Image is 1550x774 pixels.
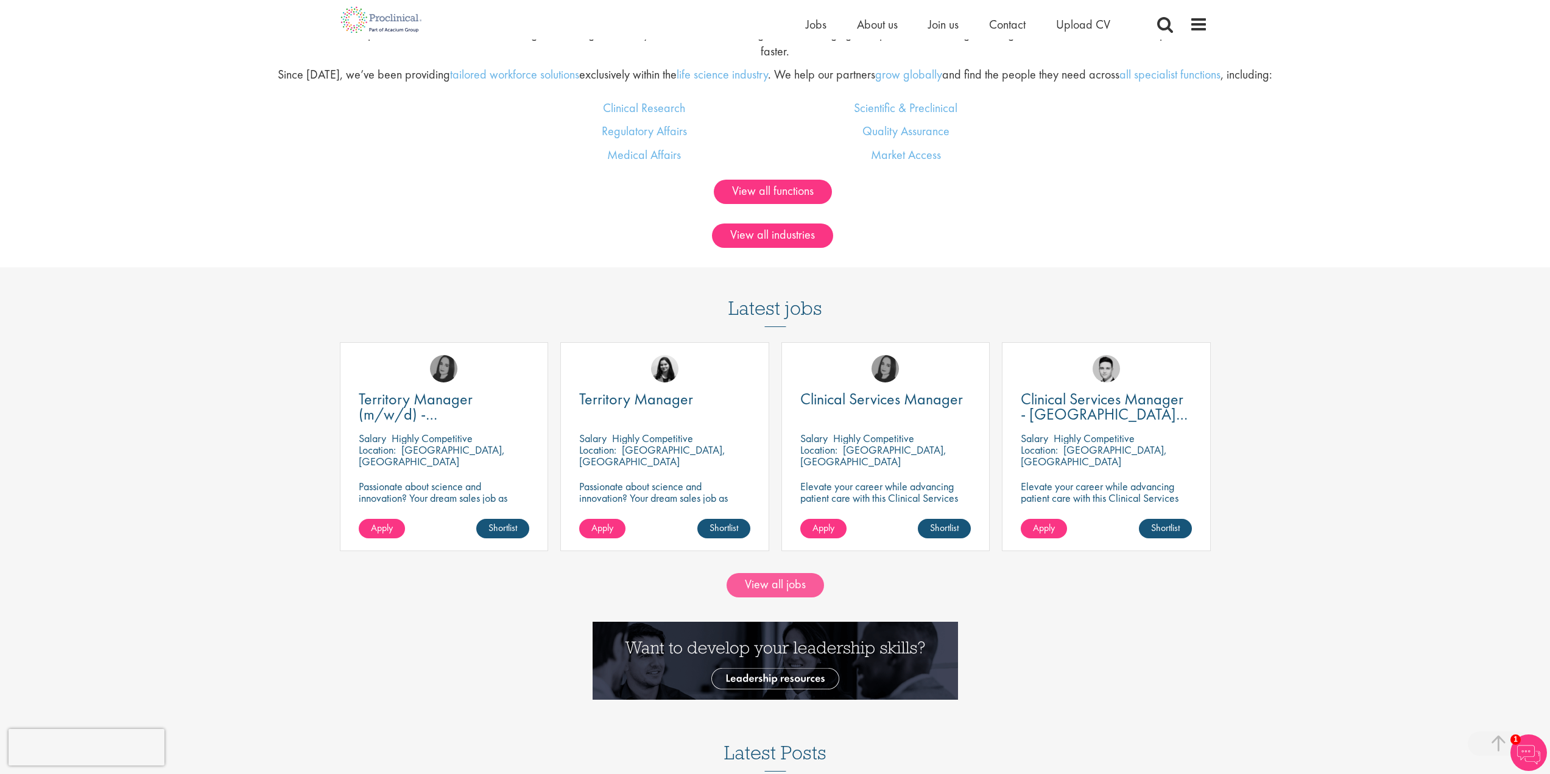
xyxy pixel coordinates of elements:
a: About us [857,16,898,32]
a: Quality Assurance [862,123,949,139]
a: Apply [579,519,625,538]
a: View all industries [712,223,833,248]
span: Salary [359,431,386,445]
span: Territory Manager [579,389,693,409]
a: Upload CV [1056,16,1110,32]
a: Territory Manager [579,392,750,407]
p: At Proclinical, we help individuals, teams, and whole organizations grow so they can innovate lif... [261,25,1289,60]
p: Passionate about science and innovation? Your dream sales job as Territory Manager awaits! [579,480,750,515]
a: Contact [989,16,1026,32]
p: Elevate your career while advancing patient care with this Clinical Services Manager position wit... [800,480,971,527]
h3: Latest Posts [724,742,826,772]
span: Location: [579,443,616,457]
a: all specialist functions [1119,66,1221,82]
h3: Latest jobs [728,267,822,327]
a: Market Access [871,147,941,163]
p: [GEOGRAPHIC_DATA], [GEOGRAPHIC_DATA] [359,443,505,468]
span: Territory Manager (m/w/d) - [GEOGRAPHIC_DATA] [359,389,506,440]
a: View all functions [714,180,832,204]
a: Join us [928,16,959,32]
p: Highly Competitive [833,431,914,445]
span: Apply [371,521,393,534]
p: Passionate about science and innovation? Your dream sales job as Territory Manager awaits! [359,480,530,515]
a: Shortlist [1139,519,1192,538]
p: Elevate your career while advancing patient care with this Clinical Services Manager position wit... [1021,480,1192,527]
span: Clinical Services Manager - [GEOGRAPHIC_DATA], [GEOGRAPHIC_DATA], [GEOGRAPHIC_DATA] [1021,389,1188,455]
span: Location: [800,443,837,457]
a: Jobs [806,16,826,32]
a: Medical Affairs [607,147,681,163]
a: grow globally [875,66,942,82]
a: Shortlist [697,519,750,538]
p: [GEOGRAPHIC_DATA], [GEOGRAPHIC_DATA] [800,443,946,468]
span: Salary [579,431,607,445]
span: Location: [359,443,396,457]
a: Want to develop your leadership skills? See our Leadership Resources [593,653,958,666]
a: life science industry [677,66,768,82]
p: Since [DATE], we’ve been providing exclusively within the . We help our partners and find the peo... [261,66,1289,83]
img: Indre Stankeviciute [651,355,678,382]
img: Anna Klemencic [872,355,899,382]
p: Highly Competitive [612,431,693,445]
iframe: reCAPTCHA [9,729,164,765]
span: Apply [1033,521,1055,534]
p: Highly Competitive [392,431,473,445]
img: Chatbot [1510,734,1547,771]
a: tailored workforce solutions [450,66,579,82]
a: Clinical Services Manager - [GEOGRAPHIC_DATA], [GEOGRAPHIC_DATA], [GEOGRAPHIC_DATA] [1021,392,1192,422]
a: Clinical Research [603,100,685,116]
a: Shortlist [918,519,971,538]
span: 1 [1510,734,1521,745]
span: Apply [812,521,834,534]
a: Scientific & Preclinical [854,100,957,116]
a: Apply [1021,519,1067,538]
a: View all jobs [727,573,824,597]
img: Anna Klemencic [430,355,457,382]
span: Location: [1021,443,1058,457]
a: Apply [800,519,847,538]
p: Highly Competitive [1054,431,1135,445]
a: Apply [359,519,405,538]
span: Salary [800,431,828,445]
span: Salary [1021,431,1048,445]
a: Territory Manager (m/w/d) - [GEOGRAPHIC_DATA] [359,392,530,422]
span: Clinical Services Manager [800,389,963,409]
img: Want to develop your leadership skills? See our Leadership Resources [593,622,958,700]
img: Connor Lynes [1093,355,1120,382]
a: Clinical Services Manager [800,392,971,407]
a: Shortlist [476,519,529,538]
span: Apply [591,521,613,534]
p: [GEOGRAPHIC_DATA], [GEOGRAPHIC_DATA] [1021,443,1167,468]
p: [GEOGRAPHIC_DATA], [GEOGRAPHIC_DATA] [579,443,725,468]
a: Regulatory Affairs [602,123,687,139]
